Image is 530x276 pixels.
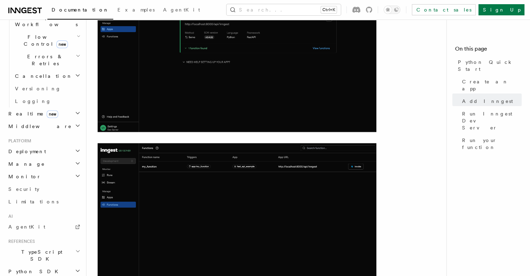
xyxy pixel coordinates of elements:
[462,137,522,151] span: Run your function
[384,6,400,14] button: Toggle dark mode
[459,75,522,95] a: Create an app
[159,2,204,19] a: AgentKit
[47,110,58,118] span: new
[6,239,35,244] span: References
[12,82,82,95] a: Versioning
[455,56,522,75] a: Python Quick Start
[459,134,522,154] a: Run your function
[462,110,522,131] span: Run Inngest Dev Server
[12,53,76,67] span: Errors & Retries
[321,6,337,13] kbd: Ctrl+K
[6,161,45,167] span: Manage
[12,14,78,28] span: Steps & Workflows
[52,7,109,13] span: Documentation
[6,158,82,170] button: Manage
[6,173,41,180] span: Monitor
[6,268,62,275] span: Python SDK
[6,145,82,158] button: Deployment
[8,199,59,204] span: Limitations
[462,78,522,92] span: Create an app
[226,4,341,15] button: Search...Ctrl+K
[6,221,82,233] a: AgentKit
[459,95,522,107] a: Add Inngest
[6,110,58,117] span: Realtime
[462,98,513,105] span: Add Inngest
[458,59,522,73] span: Python Quick Start
[47,2,113,20] a: Documentation
[6,248,75,262] span: TypeScript SDK
[12,33,77,47] span: Flow Control
[12,73,72,80] span: Cancellation
[459,107,522,134] a: Run Inngest Dev Server
[163,7,200,13] span: AgentKit
[117,7,155,13] span: Examples
[455,45,522,56] h4: On this page
[6,183,82,195] a: Security
[113,2,159,19] a: Examples
[6,107,82,120] button: Realtimenew
[56,40,68,48] span: new
[12,31,82,50] button: Flow Controlnew
[6,195,82,208] a: Limitations
[6,123,72,130] span: Middleware
[12,50,82,70] button: Errors & Retries
[6,120,82,133] button: Middleware
[15,98,51,104] span: Logging
[6,214,13,219] span: AI
[12,95,82,107] a: Logging
[8,186,39,192] span: Security
[478,4,524,15] a: Sign Up
[12,11,82,31] button: Steps & Workflows
[412,4,476,15] a: Contact sales
[6,148,46,155] span: Deployment
[6,170,82,183] button: Monitor
[6,246,82,265] button: TypeScript SDK
[8,224,45,230] span: AgentKit
[15,86,61,91] span: Versioning
[6,138,31,144] span: Platform
[12,70,82,82] button: Cancellation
